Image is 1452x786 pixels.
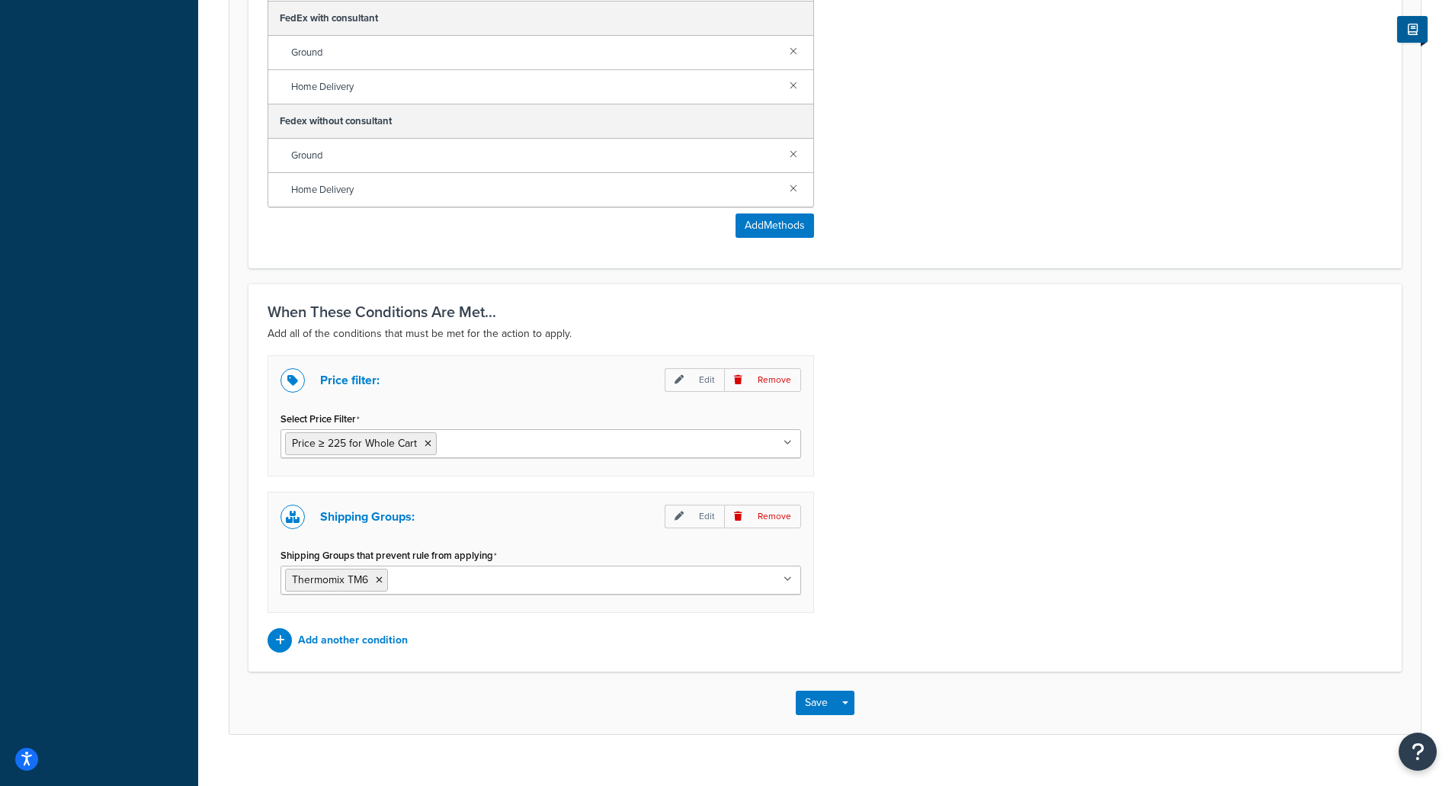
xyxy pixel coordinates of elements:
[298,630,408,651] p: Add another condition
[268,325,1383,343] p: Add all of the conditions that must be met for the action to apply.
[268,2,813,36] div: FedEx with consultant
[320,370,380,391] p: Price filter:
[280,550,497,562] label: Shipping Groups that prevent rule from applying
[724,368,801,392] p: Remove
[320,506,415,528] p: Shipping Groups:
[1397,16,1428,43] button: Show Help Docs
[665,505,724,528] p: Edit
[291,179,777,201] span: Home Delivery
[665,368,724,392] p: Edit
[724,505,801,528] p: Remove
[291,42,777,63] span: Ground
[280,413,360,425] label: Select Price Filter
[268,303,1383,320] h3: When These Conditions Are Met...
[291,76,777,98] span: Home Delivery
[736,213,814,238] button: AddMethods
[1399,733,1437,771] button: Open Resource Center
[291,145,777,166] span: Ground
[268,104,813,139] div: Fedex without consultant
[292,435,417,451] span: Price ≥ 225 for Whole Cart
[292,572,368,588] span: Thermomix TM6
[796,691,837,715] button: Save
